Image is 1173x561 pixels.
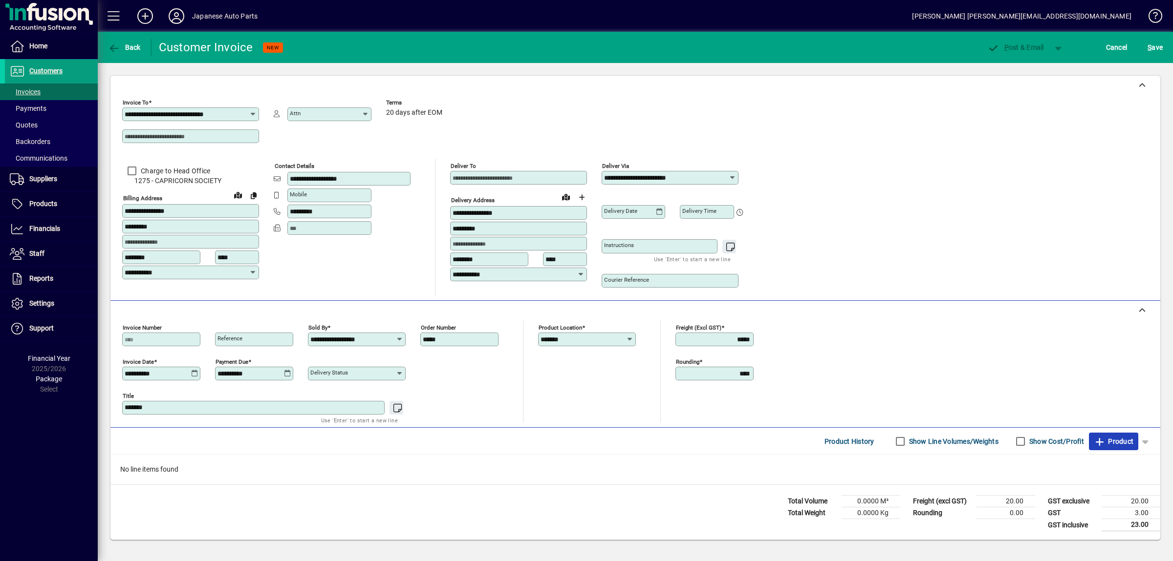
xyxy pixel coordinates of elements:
[1141,2,1161,34] a: Knowledge Base
[558,189,574,205] a: View on map
[821,433,878,450] button: Product History
[29,299,54,307] span: Settings
[5,316,98,341] a: Support
[29,67,63,75] span: Customers
[216,358,248,365] mat-label: Payment due
[10,154,67,162] span: Communications
[28,354,70,362] span: Financial Year
[5,83,98,100] a: Invoices
[36,375,62,383] span: Package
[321,415,398,426] mat-hint: Use 'Enter' to start a new line
[10,88,41,96] span: Invoices
[907,436,999,446] label: Show Line Volumes/Weights
[29,324,54,332] span: Support
[5,242,98,266] a: Staff
[110,455,1160,484] div: No line items found
[217,335,242,342] mat-label: Reference
[5,217,98,241] a: Financials
[123,99,149,106] mat-label: Invoice To
[842,507,900,519] td: 0.0000 Kg
[912,8,1131,24] div: [PERSON_NAME] [PERSON_NAME][EMAIL_ADDRESS][DOMAIN_NAME]
[421,324,456,331] mat-label: Order number
[825,434,874,449] span: Product History
[604,276,649,283] mat-label: Courier Reference
[29,274,53,282] span: Reports
[29,225,60,232] span: Financials
[29,200,57,208] span: Products
[310,369,348,376] mat-label: Delivery status
[290,191,307,198] mat-label: Mobile
[230,187,246,203] a: View on map
[5,150,98,166] a: Communications
[5,291,98,316] a: Settings
[783,507,842,519] td: Total Weight
[602,163,629,169] mat-label: Deliver via
[139,166,210,176] label: Charge to Head Office
[123,358,154,365] mat-label: Invoice date
[10,138,50,145] span: Backorders
[783,496,842,507] td: Total Volume
[676,324,721,331] mat-label: Freight (excl GST)
[29,249,44,257] span: Staff
[1104,39,1130,56] button: Cancel
[451,163,476,169] mat-label: Deliver To
[5,117,98,133] a: Quotes
[1043,507,1102,519] td: GST
[604,242,634,249] mat-label: Instructions
[1145,39,1165,56] button: Save
[842,496,900,507] td: 0.0000 M³
[108,43,141,51] span: Back
[1106,40,1128,55] span: Cancel
[987,43,1044,51] span: ost & Email
[10,104,46,112] span: Payments
[1004,43,1009,51] span: P
[106,39,143,56] button: Back
[246,187,261,203] button: Copy to Delivery address
[267,44,279,51] span: NEW
[1102,507,1160,519] td: 3.00
[1102,496,1160,507] td: 20.00
[29,42,47,50] span: Home
[161,7,192,25] button: Profile
[290,110,301,117] mat-label: Attn
[386,100,445,106] span: Terms
[676,358,699,365] mat-label: Rounding
[5,34,98,59] a: Home
[5,133,98,150] a: Backorders
[130,7,161,25] button: Add
[977,507,1035,519] td: 0.00
[192,8,258,24] div: Japanese Auto Parts
[5,267,98,291] a: Reports
[908,496,977,507] td: Freight (excl GST)
[5,192,98,216] a: Products
[5,167,98,191] a: Suppliers
[159,40,253,55] div: Customer Invoice
[122,176,259,186] span: 1275 - CAPRICORN SOCIETY
[29,175,57,183] span: Suppliers
[604,208,637,214] mat-label: Delivery date
[5,100,98,117] a: Payments
[10,121,38,129] span: Quotes
[977,496,1035,507] td: 20.00
[386,109,442,117] span: 20 days after EOM
[1027,436,1084,446] label: Show Cost/Profit
[654,253,731,265] mat-hint: Use 'Enter' to start a new line
[682,208,717,214] mat-label: Delivery time
[98,39,152,56] app-page-header-button: Back
[1148,43,1151,51] span: S
[1102,519,1160,531] td: 23.00
[1089,433,1138,450] button: Product
[539,324,582,331] mat-label: Product location
[1043,519,1102,531] td: GST inclusive
[123,393,134,399] mat-label: Title
[574,189,589,205] button: Choose address
[308,324,327,331] mat-label: Sold by
[982,39,1049,56] button: Post & Email
[1094,434,1133,449] span: Product
[1043,496,1102,507] td: GST exclusive
[908,507,977,519] td: Rounding
[1148,40,1163,55] span: ave
[123,324,162,331] mat-label: Invoice number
